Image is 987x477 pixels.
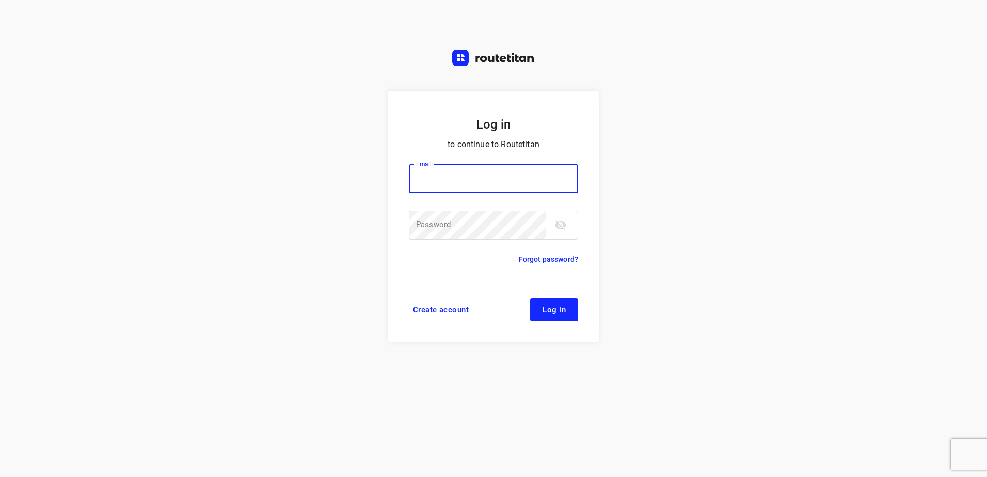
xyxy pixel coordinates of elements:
[409,116,578,133] h5: Log in
[409,137,578,152] p: to continue to Routetitan
[530,298,578,321] button: Log in
[452,50,535,66] img: Routetitan
[519,253,578,265] a: Forgot password?
[452,50,535,69] a: Routetitan
[413,306,469,314] span: Create account
[543,306,566,314] span: Log in
[409,298,473,321] a: Create account
[550,215,571,235] button: toggle password visibility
